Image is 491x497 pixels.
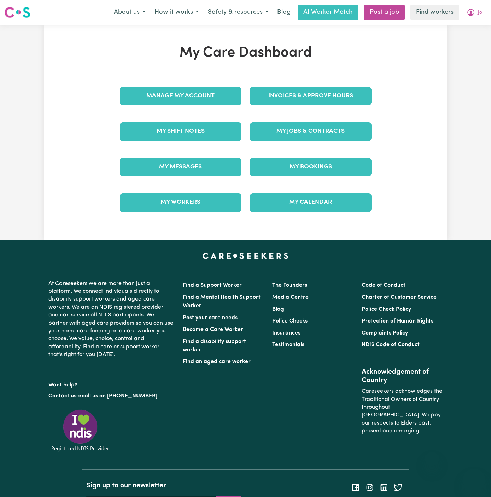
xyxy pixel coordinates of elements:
[4,4,30,20] a: Careseekers logo
[250,193,372,212] a: My Calendar
[272,330,300,336] a: Insurances
[120,122,241,141] a: My Shift Notes
[362,307,411,312] a: Police Check Policy
[272,295,309,300] a: Media Centre
[116,45,376,61] h1: My Care Dashboard
[362,283,405,288] a: Code of Conduct
[250,158,372,176] a: My Bookings
[272,283,307,288] a: The Founders
[86,481,241,490] h2: Sign up to our newsletter
[120,158,241,176] a: My Messages
[203,5,273,20] button: Safety & resources
[183,359,251,365] a: Find an aged care worker
[366,485,374,490] a: Follow Careseekers on Instagram
[272,342,304,348] a: Testimonials
[183,283,242,288] a: Find a Support Worker
[120,87,241,105] a: Manage My Account
[463,469,485,491] iframe: Button to launch messaging window
[4,6,30,19] img: Careseekers logo
[183,315,238,321] a: Post your care needs
[272,307,284,312] a: Blog
[362,318,433,324] a: Protection of Human Rights
[362,368,443,385] h2: Acknowledgement of Country
[273,5,295,20] a: Blog
[203,253,288,259] a: Careseekers home page
[410,5,459,20] a: Find workers
[394,485,402,490] a: Follow Careseekers on Twitter
[48,408,112,452] img: Registered NDIS provider
[120,193,241,212] a: My Workers
[183,327,243,332] a: Become a Care Worker
[82,393,157,399] a: call us on [PHONE_NUMBER]
[462,5,487,20] button: My Account
[425,452,439,466] iframe: Close message
[48,389,174,403] p: or
[478,9,482,17] span: Jo
[250,87,372,105] a: Invoices & Approve Hours
[48,378,174,389] p: Want help?
[362,295,437,300] a: Charter of Customer Service
[272,318,308,324] a: Police Checks
[362,330,408,336] a: Complaints Policy
[362,385,443,438] p: Careseekers acknowledges the Traditional Owners of Country throughout [GEOGRAPHIC_DATA]. We pay o...
[351,485,360,490] a: Follow Careseekers on Facebook
[48,277,174,362] p: At Careseekers we are more than just a platform. We connect individuals directly to disability su...
[380,485,388,490] a: Follow Careseekers on LinkedIn
[362,342,420,348] a: NDIS Code of Conduct
[183,339,246,353] a: Find a disability support worker
[250,122,372,141] a: My Jobs & Contracts
[109,5,150,20] button: About us
[364,5,405,20] a: Post a job
[298,5,358,20] a: AI Worker Match
[48,393,76,399] a: Contact us
[183,295,261,309] a: Find a Mental Health Support Worker
[150,5,203,20] button: How it works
